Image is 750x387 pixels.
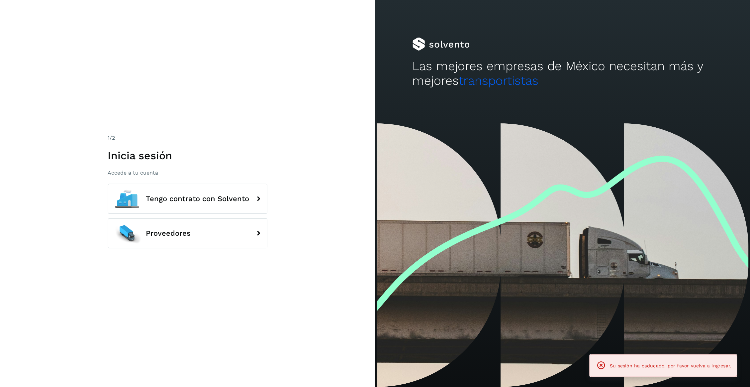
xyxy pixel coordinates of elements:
[146,229,191,237] span: Proveedores
[413,59,712,88] h2: Las mejores empresas de México necesitan más y mejores
[108,184,267,214] button: Tengo contrato con Solvento
[146,195,249,203] span: Tengo contrato con Solvento
[459,73,539,88] span: transportistas
[610,363,732,368] span: Su sesión ha caducado, por favor vuelva a ingresar.
[108,218,267,248] button: Proveedores
[108,134,267,142] div: /2
[108,135,110,141] span: 1
[108,170,267,176] p: Accede a tu cuenta
[108,149,267,162] h1: Inicia sesión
